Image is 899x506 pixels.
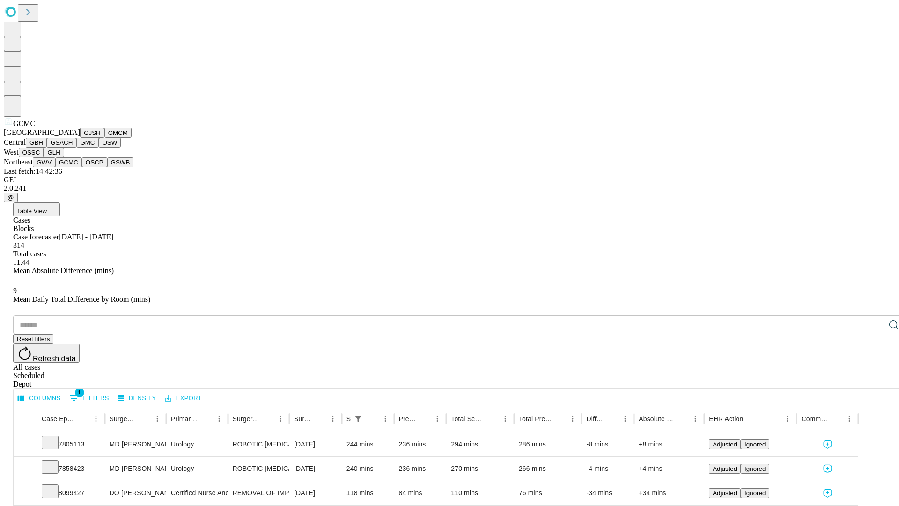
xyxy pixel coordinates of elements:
div: MD [PERSON_NAME] [PERSON_NAME] [110,457,162,481]
div: 1 active filter [352,412,365,425]
div: ROBOTIC [MEDICAL_DATA] RETROPUBIC WITH PELVIC [MEDICAL_DATA] [233,432,285,456]
button: Menu [499,412,512,425]
span: Mean Daily Total Difference by Room (mins) [13,295,150,303]
div: Certified Nurse Anesthetist [171,481,223,505]
div: Urology [171,457,223,481]
span: Adjusted [713,490,737,497]
button: OSCP [82,157,107,167]
div: DO [PERSON_NAME] [110,481,162,505]
button: Refresh data [13,344,80,363]
div: MD [PERSON_NAME] [PERSON_NAME] [110,432,162,456]
span: @ [7,194,14,201]
button: Show filters [67,391,111,406]
button: Ignored [741,439,769,449]
span: 11.44 [13,258,29,266]
span: [DATE] - [DATE] [59,233,113,241]
span: Ignored [744,490,766,497]
div: 270 mins [451,457,509,481]
div: Total Scheduled Duration [451,415,485,423]
button: GBH [26,138,47,148]
button: Menu [151,412,164,425]
button: OSSC [19,148,44,157]
div: Urology [171,432,223,456]
button: Menu [781,412,794,425]
div: 266 mins [519,457,577,481]
button: Sort [744,412,757,425]
button: Sort [676,412,689,425]
div: [DATE] [294,432,337,456]
button: Menu [274,412,287,425]
span: GCMC [13,119,35,127]
button: Ignored [741,464,769,474]
button: Expand [18,461,32,477]
button: Adjusted [709,488,741,498]
button: Menu [431,412,444,425]
div: 244 mins [346,432,390,456]
button: Sort [553,412,566,425]
div: 110 mins [451,481,509,505]
div: Difference [586,415,604,423]
div: Surgery Name [233,415,260,423]
button: Menu [619,412,632,425]
span: Central [4,138,26,146]
div: 84 mins [399,481,442,505]
div: ROBOTIC [MEDICAL_DATA] RETROPUBIC WITH PELVIC [MEDICAL_DATA] [233,457,285,481]
button: Sort [261,412,274,425]
div: 294 mins [451,432,509,456]
button: Reset filters [13,334,53,344]
div: Surgeon Name [110,415,137,423]
button: Export [162,391,204,406]
button: Menu [213,412,226,425]
div: -34 mins [586,481,629,505]
span: Table View [17,208,47,215]
div: Total Predicted Duration [519,415,553,423]
span: Adjusted [713,465,737,472]
span: Total cases [13,250,46,258]
button: Sort [486,412,499,425]
div: -8 mins [586,432,629,456]
div: Predicted In Room Duration [399,415,417,423]
div: Scheduled In Room Duration [346,415,351,423]
button: GLH [44,148,64,157]
span: 9 [13,287,17,295]
div: 236 mins [399,432,442,456]
div: 2.0.241 [4,184,895,193]
button: GMC [76,138,98,148]
button: Adjusted [709,464,741,474]
div: 286 mins [519,432,577,456]
div: Comments [801,415,828,423]
button: GSACH [47,138,76,148]
button: Sort [138,412,151,425]
button: GMCM [104,128,132,138]
div: [DATE] [294,457,337,481]
button: Sort [830,412,843,425]
button: Sort [313,412,326,425]
button: Menu [326,412,339,425]
div: Primary Service [171,415,198,423]
button: Expand [18,437,32,453]
div: 236 mins [399,457,442,481]
button: Table View [13,202,60,216]
div: 7858423 [42,457,100,481]
button: GWV [33,157,55,167]
button: Menu [843,412,856,425]
button: GSWB [107,157,134,167]
button: Sort [418,412,431,425]
button: @ [4,193,18,202]
div: [DATE] [294,481,337,505]
button: Show filters [352,412,365,425]
span: Mean Absolute Difference (mins) [13,267,114,275]
span: Last fetch: 14:42:36 [4,167,62,175]
div: 8099427 [42,481,100,505]
div: Surgery Date [294,415,312,423]
button: Sort [76,412,89,425]
button: Menu [689,412,702,425]
button: Select columns [15,391,63,406]
div: -4 mins [586,457,629,481]
button: Adjusted [709,439,741,449]
div: Absolute Difference [639,415,675,423]
div: 76 mins [519,481,577,505]
span: Ignored [744,441,766,448]
button: Menu [89,412,103,425]
button: Menu [379,412,392,425]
